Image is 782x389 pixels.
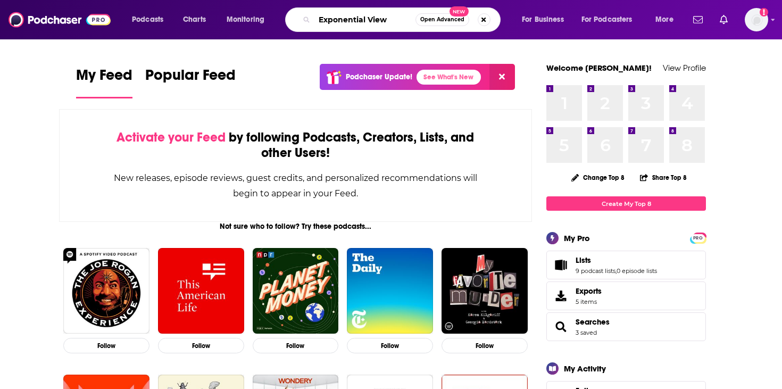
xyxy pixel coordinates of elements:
a: Searches [576,317,610,327]
div: by following Podcasts, Creators, Lists, and other Users! [113,130,478,161]
span: Exports [576,286,602,296]
span: Lists [576,255,591,265]
span: Podcasts [132,12,163,27]
button: Follow [347,338,433,353]
div: New releases, episode reviews, guest credits, and personalized recommendations will begin to appe... [113,170,478,201]
span: 5 items [576,298,602,305]
button: Follow [442,338,528,353]
a: View Profile [663,63,706,73]
a: Lists [550,258,571,272]
button: Show profile menu [745,8,768,31]
button: Share Top 8 [639,167,687,188]
a: 0 episode lists [617,267,657,275]
span: My Feed [76,66,132,90]
span: Searches [546,312,706,341]
span: For Business [522,12,564,27]
span: , [615,267,617,275]
a: Create My Top 8 [546,196,706,211]
a: My Feed [76,66,132,98]
span: Popular Feed [145,66,236,90]
a: Charts [176,11,212,28]
button: open menu [514,11,577,28]
a: Searches [550,319,571,334]
p: Podchaser Update! [346,72,412,81]
a: Exports [546,282,706,310]
button: open menu [219,11,278,28]
button: Follow [253,338,339,353]
button: open menu [575,11,648,28]
button: Follow [63,338,149,353]
img: The Joe Rogan Experience [63,248,149,334]
span: New [450,6,469,16]
span: For Podcasters [581,12,633,27]
span: Exports [550,288,571,303]
button: open menu [648,11,687,28]
img: Podchaser - Follow, Share and Rate Podcasts [9,10,111,30]
span: Monitoring [227,12,264,27]
button: Open AdvancedNew [415,13,469,26]
img: This American Life [158,248,244,334]
div: Not sure who to follow? Try these podcasts... [59,222,532,231]
span: Charts [183,12,206,27]
a: Popular Feed [145,66,236,98]
a: See What's New [417,70,481,85]
a: Show notifications dropdown [689,11,707,29]
svg: Add a profile image [760,8,768,16]
button: Change Top 8 [565,171,631,184]
a: PRO [692,234,704,242]
img: The Daily [347,248,433,334]
span: Open Advanced [420,17,464,22]
a: 3 saved [576,329,597,336]
input: Search podcasts, credits, & more... [314,11,415,28]
div: My Pro [564,233,590,243]
span: Lists [546,251,706,279]
span: More [655,12,673,27]
img: User Profile [745,8,768,31]
a: 9 podcast lists [576,267,615,275]
img: My Favorite Murder with Karen Kilgariff and Georgia Hardstark [442,248,528,334]
a: Lists [576,255,657,265]
button: open menu [124,11,177,28]
a: Welcome [PERSON_NAME]! [546,63,652,73]
a: Show notifications dropdown [716,11,732,29]
span: Activate your Feed [117,129,226,145]
button: Follow [158,338,244,353]
div: Search podcasts, credits, & more... [295,7,511,32]
span: Logged in as derettb [745,8,768,31]
div: My Activity [564,363,606,374]
img: Planet Money [253,248,339,334]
